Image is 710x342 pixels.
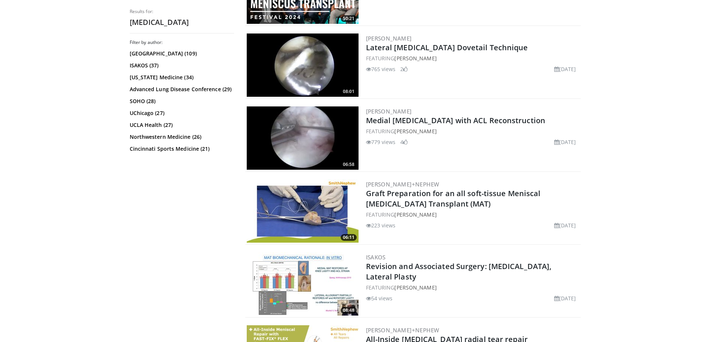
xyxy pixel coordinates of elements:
[400,65,408,73] li: 2
[247,252,359,316] a: 08:48
[554,138,576,146] li: [DATE]
[341,161,357,168] span: 06:58
[130,9,234,15] p: Results for:
[554,65,576,73] li: [DATE]
[394,128,436,135] a: [PERSON_NAME]
[341,307,357,314] span: 08:48
[341,15,357,22] span: 50:21
[366,211,579,218] div: FEATURING
[130,74,232,81] a: [US_STATE] Medicine (34)
[366,180,439,188] a: [PERSON_NAME]+Nephew
[130,121,232,129] a: UCLA Health (27)
[247,106,359,170] a: 06:58
[366,261,552,282] a: Revision and Associated Surgery: [MEDICAL_DATA], Lateral Plasty
[247,252,359,316] img: c48a2159-60a7-40ad-984a-de06d1b041f4.300x170_q85_crop-smart_upscale.jpg
[366,65,396,73] li: 765 views
[130,50,232,57] a: [GEOGRAPHIC_DATA] (109)
[341,234,357,241] span: 06:11
[394,284,436,291] a: [PERSON_NAME]
[366,253,386,261] a: ISAKOS
[366,294,393,302] li: 54 views
[366,326,439,334] a: [PERSON_NAME]+Nephew
[366,108,412,115] a: [PERSON_NAME]
[130,39,234,45] h3: Filter by author:
[247,33,359,97] a: 08:01
[130,17,234,27] h2: [MEDICAL_DATA]
[366,221,396,229] li: 223 views
[130,109,232,117] a: UChicago (27)
[366,115,546,125] a: Medial [MEDICAL_DATA] with ACL Reconstruction
[554,294,576,302] li: [DATE]
[394,211,436,218] a: [PERSON_NAME]
[394,55,436,62] a: [PERSON_NAME]
[366,42,528,52] a: Lateral [MEDICAL_DATA] Dovetail Technique
[130,133,232,141] a: Northwestern Medicine (26)
[247,33,359,97] img: fd7fd487-c08a-4c69-b9f1-a54d73d73003.300x170_q85_crop-smart_upscale.jpg
[130,62,232,69] a: ISAKOS (37)
[554,221,576,229] li: [DATE]
[366,188,541,209] a: Graft Preparation for an all soft-tissue Meniscal [MEDICAL_DATA] Transplant (MAT)
[366,54,579,62] div: FEATURING
[400,138,408,146] li: 4
[130,98,232,105] a: SOHO (28)
[366,127,579,135] div: FEATURING
[130,145,232,153] a: Cincinnati Sports Medicine (21)
[366,284,579,291] div: FEATURING
[247,106,359,170] img: a007bf20-f8b1-47cd-b6c0-a25b7edea611.300x170_q85_crop-smart_upscale.jpg
[341,88,357,95] span: 08:01
[130,86,232,93] a: Advanced Lung Disease Conference (29)
[366,35,412,42] a: [PERSON_NAME]
[247,179,359,243] img: 254b8523-48f7-48d7-a3ba-e713b5b0b848.300x170_q85_crop-smart_upscale.jpg
[366,138,396,146] li: 779 views
[247,179,359,243] a: 06:11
